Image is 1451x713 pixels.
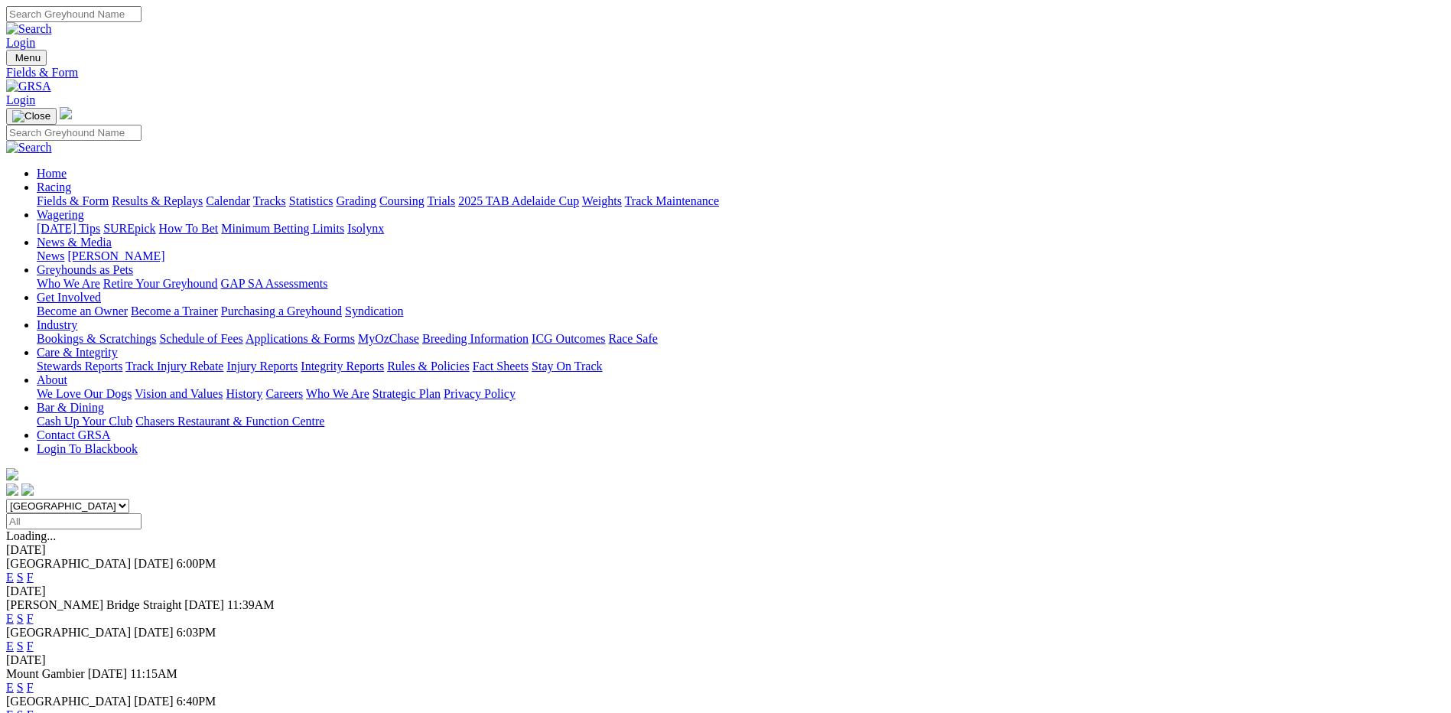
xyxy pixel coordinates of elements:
span: [DATE] [184,598,224,611]
a: Tracks [253,194,286,207]
a: Results & Replays [112,194,203,207]
div: Care & Integrity [37,360,1445,373]
a: We Love Our Dogs [37,387,132,400]
img: GRSA [6,80,51,93]
a: Login To Blackbook [37,442,138,455]
a: S [17,640,24,653]
span: [GEOGRAPHIC_DATA] [6,695,131,708]
div: [DATE] [6,653,1445,667]
a: Calendar [206,194,250,207]
img: Close [12,110,50,122]
span: [DATE] [88,667,128,680]
div: Wagering [37,222,1445,236]
div: Greyhounds as Pets [37,277,1445,291]
a: Rules & Policies [387,360,470,373]
a: SUREpick [103,222,155,235]
img: facebook.svg [6,483,18,496]
a: S [17,612,24,625]
a: F [27,640,34,653]
a: Home [37,167,67,180]
a: Trials [427,194,455,207]
a: Purchasing a Greyhound [221,304,342,317]
div: [DATE] [6,584,1445,598]
a: Strategic Plan [373,387,441,400]
a: E [6,571,14,584]
span: [DATE] [134,695,174,708]
button: Toggle navigation [6,50,47,66]
a: [PERSON_NAME] [67,249,164,262]
span: [DATE] [134,557,174,570]
a: E [6,612,14,625]
a: S [17,571,24,584]
input: Search [6,6,142,22]
img: Search [6,141,52,155]
a: Cash Up Your Club [37,415,132,428]
a: Fields & Form [37,194,109,207]
a: Login [6,93,35,106]
a: F [27,681,34,694]
a: E [6,640,14,653]
a: S [17,681,24,694]
a: Contact GRSA [37,428,110,441]
img: logo-grsa-white.png [6,468,18,480]
a: Greyhounds as Pets [37,263,133,276]
a: Become an Owner [37,304,128,317]
a: Race Safe [608,332,657,345]
a: 2025 TAB Adelaide Cup [458,194,579,207]
a: Racing [37,181,71,194]
a: Vision and Values [135,387,223,400]
div: News & Media [37,249,1445,263]
span: Menu [15,52,41,63]
a: Syndication [345,304,403,317]
a: GAP SA Assessments [221,277,328,290]
span: 6:03PM [177,626,216,639]
a: News [37,249,64,262]
div: Get Involved [37,304,1445,318]
a: Statistics [289,194,333,207]
a: Industry [37,318,77,331]
input: Select date [6,513,142,529]
a: Grading [337,194,376,207]
div: [DATE] [6,543,1445,557]
span: [GEOGRAPHIC_DATA] [6,626,131,639]
div: Racing [37,194,1445,208]
div: About [37,387,1445,401]
span: [GEOGRAPHIC_DATA] [6,557,131,570]
a: Become a Trainer [131,304,218,317]
a: [DATE] Tips [37,222,100,235]
a: Fact Sheets [473,360,529,373]
span: [DATE] [134,626,174,639]
a: Fields & Form [6,66,1445,80]
a: Applications & Forms [246,332,355,345]
a: F [27,612,34,625]
a: Chasers Restaurant & Function Centre [135,415,324,428]
a: Track Injury Rebate [125,360,223,373]
a: Careers [265,387,303,400]
a: Bookings & Scratchings [37,332,156,345]
a: Track Maintenance [625,194,719,207]
img: twitter.svg [21,483,34,496]
span: Mount Gambier [6,667,85,680]
a: Retire Your Greyhound [103,277,218,290]
span: [PERSON_NAME] Bridge Straight [6,598,181,611]
a: Bar & Dining [37,401,104,414]
a: Care & Integrity [37,346,118,359]
a: Weights [582,194,622,207]
img: logo-grsa-white.png [60,107,72,119]
a: Injury Reports [226,360,298,373]
a: Login [6,36,35,49]
a: Breeding Information [422,332,529,345]
a: Who We Are [306,387,369,400]
span: 11:15AM [130,667,177,680]
span: 11:39AM [227,598,275,611]
button: Toggle navigation [6,108,57,125]
span: Loading... [6,529,56,542]
a: E [6,681,14,694]
input: Search [6,125,142,141]
a: News & Media [37,236,112,249]
a: Coursing [379,194,425,207]
a: History [226,387,262,400]
div: Industry [37,332,1445,346]
div: Bar & Dining [37,415,1445,428]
